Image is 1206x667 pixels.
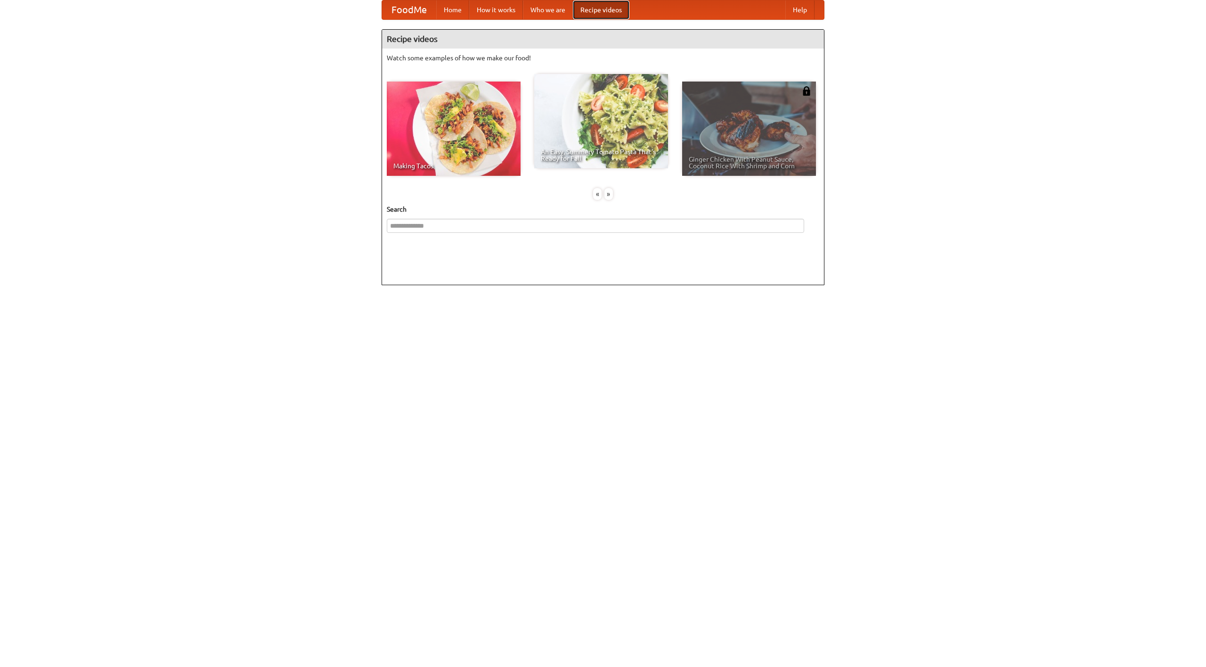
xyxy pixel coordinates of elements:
p: Watch some examples of how we make our food! [387,53,819,63]
span: Making Tacos [393,163,514,169]
a: How it works [469,0,523,19]
a: An Easy, Summery Tomato Pasta That's Ready for Fall [534,74,668,168]
h5: Search [387,205,819,214]
a: Making Tacos [387,82,521,176]
img: 483408.png [802,86,811,96]
span: An Easy, Summery Tomato Pasta That's Ready for Fall [541,148,661,162]
a: Recipe videos [573,0,629,19]
h4: Recipe videos [382,30,824,49]
div: » [604,188,613,200]
a: Home [436,0,469,19]
a: Help [785,0,815,19]
div: « [593,188,602,200]
a: FoodMe [382,0,436,19]
a: Who we are [523,0,573,19]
